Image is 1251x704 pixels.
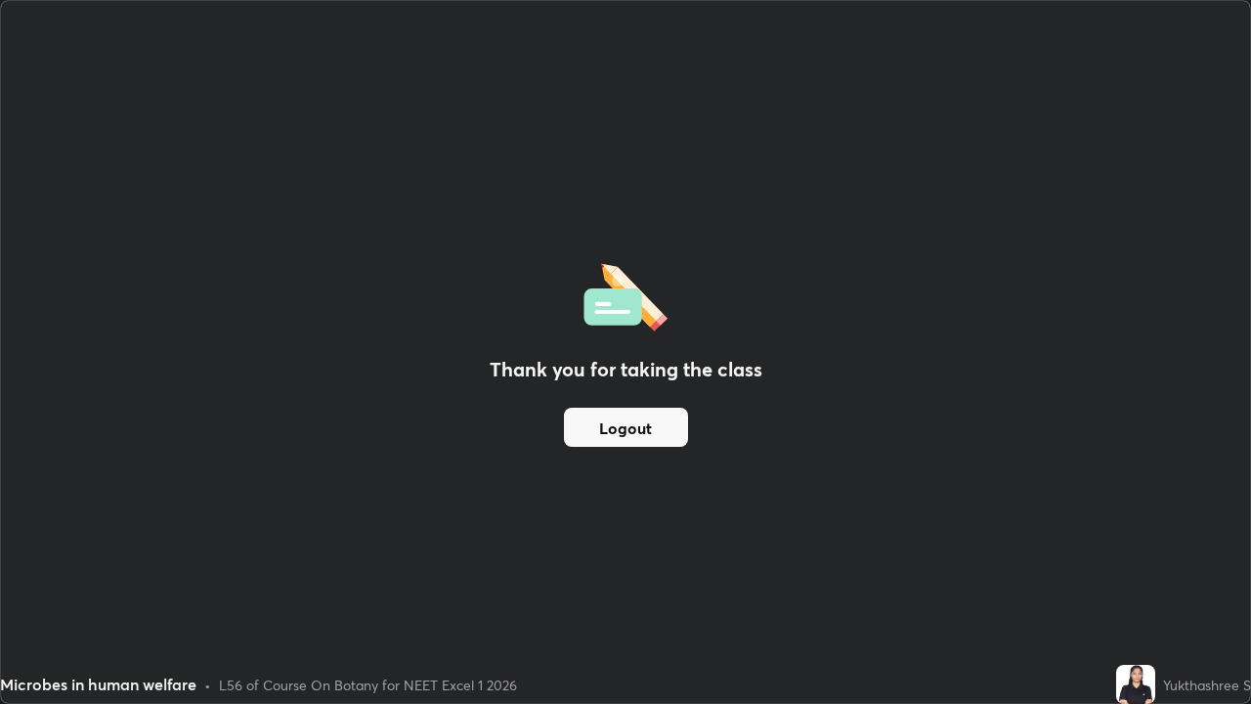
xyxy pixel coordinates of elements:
[1163,675,1251,695] div: Yukthashree S
[583,257,668,331] img: offlineFeedback.1438e8b3.svg
[1116,665,1155,704] img: 822c64bccd40428e85391bb17f9fb9b0.jpg
[564,408,688,447] button: Logout
[204,675,211,695] div: •
[490,355,762,384] h2: Thank you for taking the class
[219,675,517,695] div: L56 of Course On Botany for NEET Excel 1 2026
